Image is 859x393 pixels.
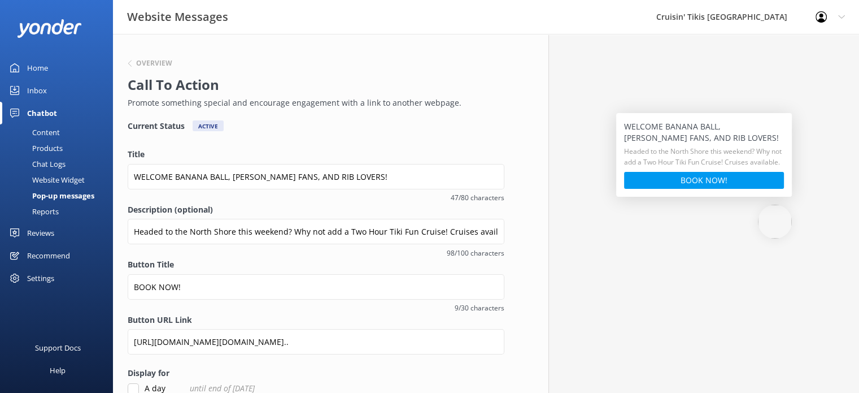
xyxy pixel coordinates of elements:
a: Chat Logs [7,156,113,172]
span: 98/100 characters [128,248,504,258]
div: Reviews [27,222,54,244]
label: Button URL Link [128,314,504,326]
button: Overview [128,60,172,67]
h4: Current Status [128,120,185,131]
input: Button Title [128,274,504,300]
label: Title [128,148,504,161]
div: Website Widget [7,172,85,188]
div: Products [7,140,63,156]
h5: Headed to the North Shore this weekend? Why not add a Two Hour Tiki Fun Cruise! Cruises available. [624,146,784,167]
img: yonder-white-logo.png [17,19,82,38]
label: Description (optional) [128,204,504,216]
a: Content [7,124,113,140]
div: Home [27,57,48,79]
h2: Call To Action [128,74,499,96]
div: Help [50,359,66,382]
a: Website Widget [7,172,113,188]
p: Promote something special and encourage engagement with a link to another webpage. [128,97,499,109]
label: Display for [128,367,504,379]
button: BOOK NOW! [624,172,784,189]
h6: Overview [136,60,172,67]
input: Description [128,219,504,244]
input: Button URL [128,329,504,355]
input: Title [128,164,504,189]
div: Inbox [27,79,47,102]
label: Button Title [128,258,504,271]
div: Pop-up messages [7,188,94,204]
div: Settings [27,267,54,290]
span: 47/80 characters [128,192,504,203]
div: Support Docs [35,336,81,359]
div: Chatbot [27,102,57,124]
div: Recommend [27,244,70,267]
span: 9/30 characters [128,303,504,313]
div: Chat Logs [7,156,66,172]
a: Pop-up messages [7,188,113,204]
div: Content [7,124,60,140]
h3: Website Messages [127,8,228,26]
div: Reports [7,204,59,219]
a: Products [7,140,113,156]
a: Reports [7,204,113,219]
div: Active [193,120,224,131]
h5: WELCOME BANANA BALL, [PERSON_NAME] FANS, AND RIB LOVERS! [624,121,784,144]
